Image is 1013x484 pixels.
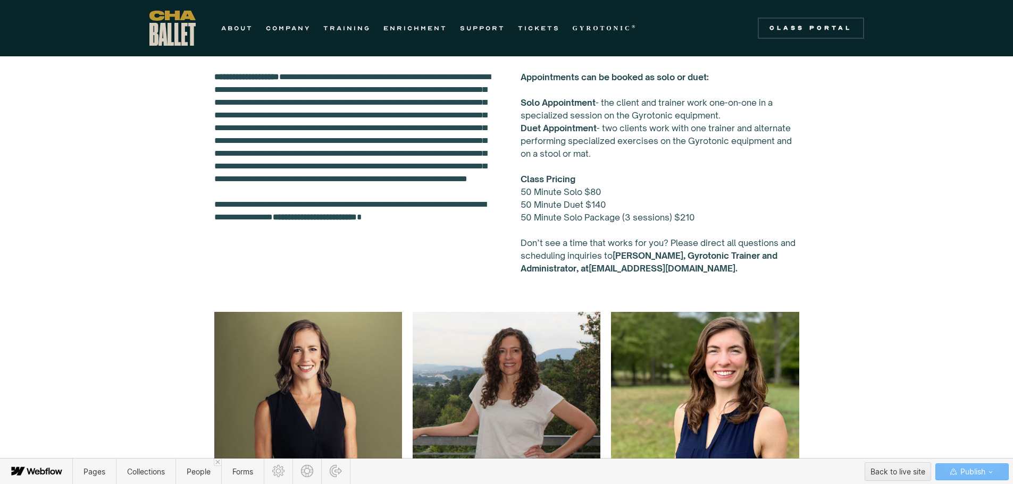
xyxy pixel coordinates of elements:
[865,462,931,481] button: Back to live site
[758,18,864,39] a: Class Portal
[127,467,165,476] span: Collections
[521,174,575,184] strong: Class Pricing
[632,24,638,29] sup: ®
[149,11,196,46] a: home
[214,458,221,466] a: Close 'People' tab
[521,123,597,133] strong: Duet Appointment
[83,467,105,476] span: Pages
[521,97,596,108] strong: Solo Appointment
[383,22,447,35] a: ENRICHMENT
[589,263,738,274] a: [EMAIL_ADDRESS][DOMAIN_NAME].
[221,22,253,35] a: ABOUT
[521,250,777,274] strong: [PERSON_NAME], Gyrotonic Trainer and Administrator, at
[460,22,505,35] a: SUPPORT
[521,71,799,275] p: ‍ - the client and trainer work one-on-one in a specialized session on the Gyrotonic equipment. ‍...
[573,22,638,35] a: GYROTONIC®
[187,467,211,476] span: People
[323,22,371,35] a: TRAINING
[870,464,925,480] div: Back to live site
[935,463,1009,480] button: Publish
[764,24,858,32] div: Class Portal
[232,467,253,476] span: Forms
[266,22,311,35] a: COMPANY
[573,24,632,32] strong: GYROTONIC
[518,22,560,35] a: TICKETS
[958,464,985,480] span: Publish
[521,72,709,82] strong: Appointments can be booked as solo or duet:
